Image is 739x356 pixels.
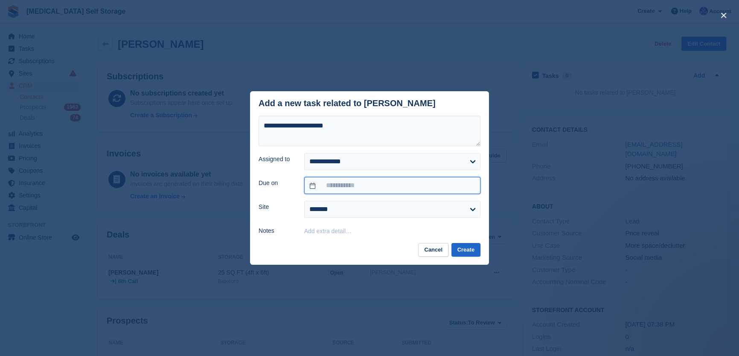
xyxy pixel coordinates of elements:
button: Add extra detail… [304,228,352,234]
div: Add a new task related to [PERSON_NAME] [259,98,436,108]
label: Due on [259,179,294,188]
button: Cancel [418,243,448,257]
label: Assigned to [259,155,294,164]
button: Create [451,243,480,257]
button: close [717,9,730,22]
label: Notes [259,226,294,235]
label: Site [259,203,294,211]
